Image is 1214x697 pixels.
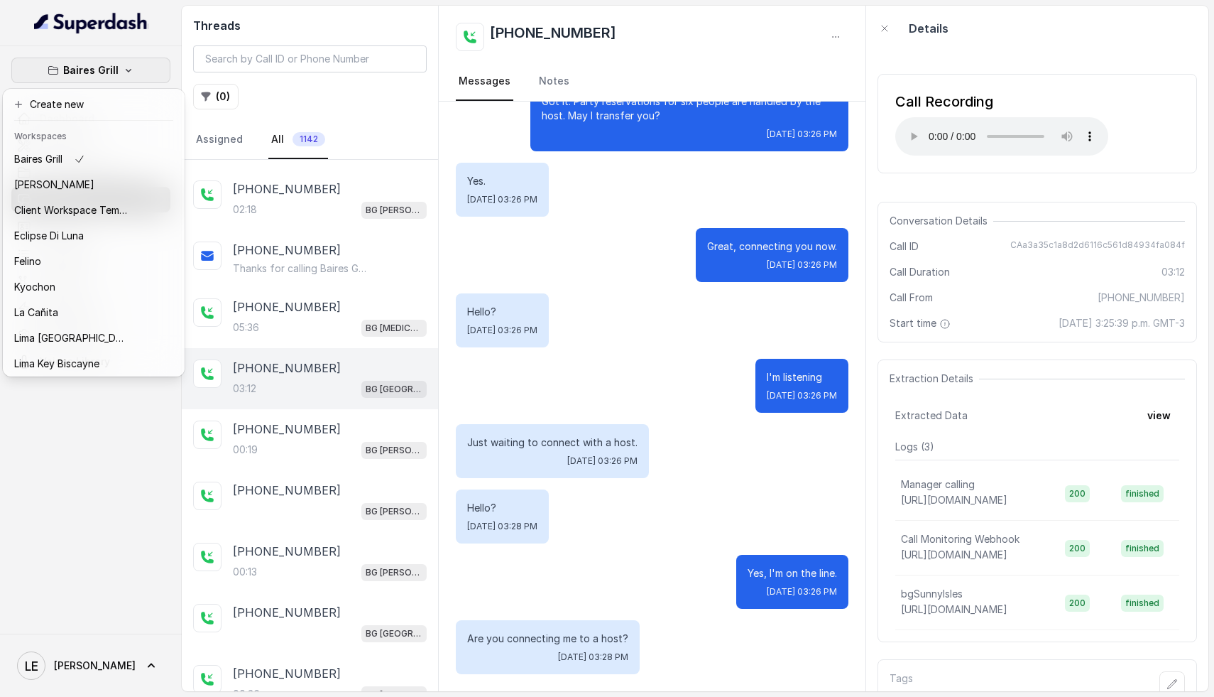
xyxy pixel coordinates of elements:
p: Lima [GEOGRAPHIC_DATA] [14,330,128,347]
div: Baires Grill [3,89,185,377]
p: Felino [14,253,41,270]
p: Kyochon [14,279,55,296]
p: Baires Grill [14,151,62,168]
p: [PERSON_NAME] [14,176,94,193]
p: Client Workspace Template [14,202,128,219]
p: La Cañita [14,304,58,321]
p: Eclipse Di Luna [14,227,84,244]
p: Lima Key Biscayne [14,355,99,372]
button: Baires Grill [11,58,170,83]
p: Baires Grill [63,62,119,79]
button: Create new [6,92,182,117]
header: Workspaces [6,124,182,146]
